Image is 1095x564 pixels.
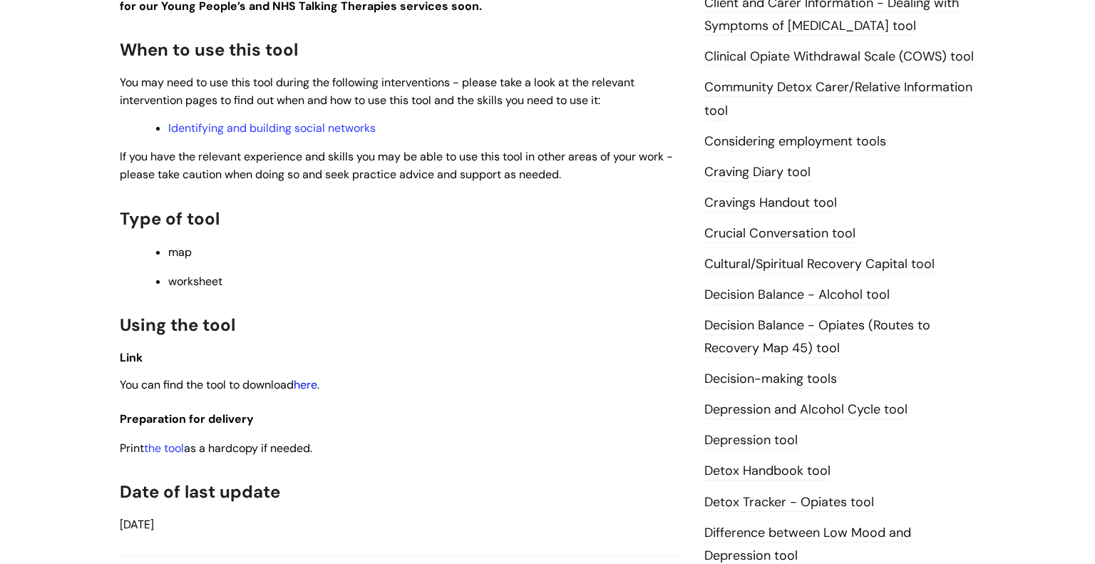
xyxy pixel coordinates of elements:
[168,245,192,260] span: map
[168,274,222,289] span: worksheet
[704,286,890,304] a: Decision Balance - Alcohol tool
[704,48,974,66] a: Clinical Opiate Withdrawal Scale (COWS) tool
[120,207,220,230] span: Type of tool
[704,462,831,481] a: Detox Handbook tool
[704,78,972,120] a: Community Detox Carer/Relative Information tool
[168,121,376,135] a: Identifying and building social networks
[704,317,930,358] a: Decision Balance - Opiates (Routes to Recovery Map 45) tool
[120,39,298,61] span: When to use this tool
[120,481,280,503] span: Date of last update
[704,431,798,450] a: Depression tool
[120,314,235,336] span: Using the tool
[704,133,886,151] a: Considering employment tools
[704,163,811,182] a: Craving Diary tool
[294,377,317,392] a: here
[120,377,319,392] span: You can find the tool to download .
[184,441,312,456] span: as a hardcopy if needed.
[120,350,143,365] span: Link
[120,441,144,456] span: Print
[704,370,837,389] a: Decision-making tools
[704,401,908,419] a: Depression and Alcohol Cycle tool
[704,194,837,212] a: Cravings Handout tool
[120,75,634,108] span: You may need to use this tool during the following interventions - please take a look at the rele...
[704,493,874,512] a: Detox Tracker - Opiates tool
[120,411,254,426] span: Preparation for delivery
[704,255,935,274] a: Cultural/Spiritual Recovery Capital tool
[120,149,673,182] span: If you have the relevant experience and skills you may be able to use this tool in other areas of...
[704,225,855,243] a: Crucial Conversation tool
[120,517,154,532] span: [DATE]
[144,441,184,456] a: the tool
